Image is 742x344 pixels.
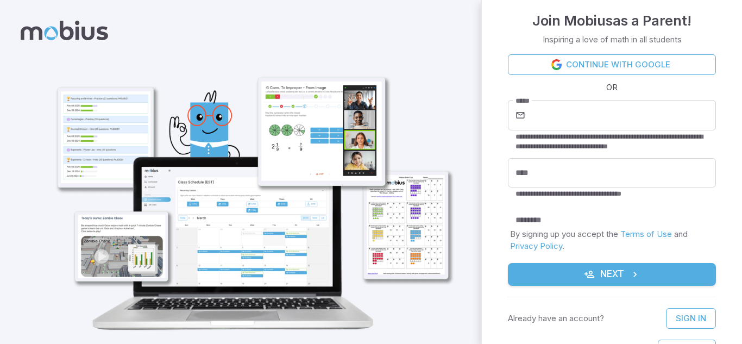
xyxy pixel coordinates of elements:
span: OR [603,82,620,93]
p: By signing up you accept the and . [510,228,714,252]
h4: Join Mobius as a Parent ! [532,10,691,32]
p: Inspiring a love of math in all students [543,34,682,46]
a: Privacy Policy [510,241,562,251]
a: Sign In [666,308,716,329]
p: Already have an account? [508,312,604,324]
button: Next [508,263,716,286]
img: parent_1-illustration [36,30,462,343]
a: Terms of Use [620,229,672,239]
a: Continue with Google [508,54,716,75]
